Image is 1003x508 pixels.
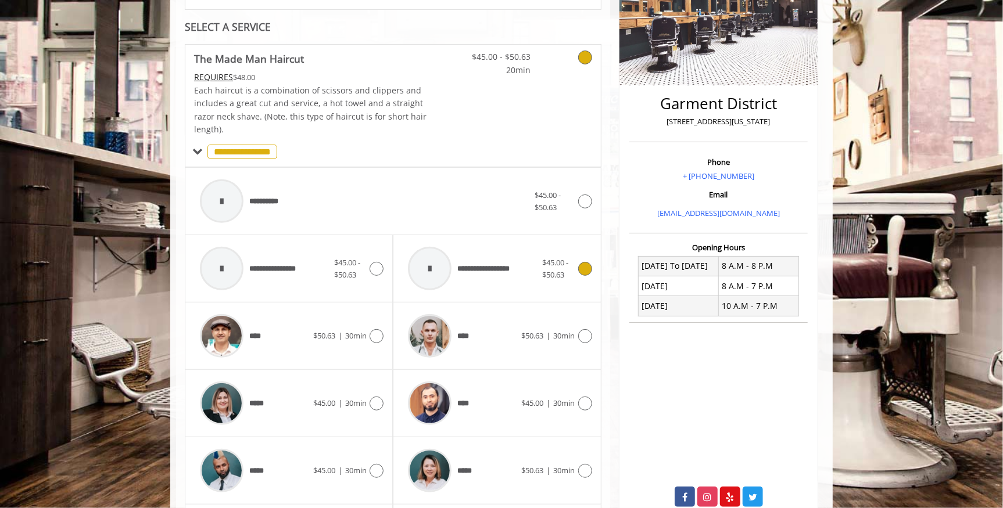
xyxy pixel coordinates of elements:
[718,256,798,276] td: 8 A.M - 8 P.M
[334,257,360,280] span: $45.00 - $50.63
[632,95,805,112] h2: Garment District
[535,190,561,212] span: $45.00 - $50.63
[462,64,531,77] span: 20min
[543,257,569,280] span: $45.00 - $50.63
[313,465,335,475] span: $45.00
[522,465,544,475] span: $50.63
[313,398,335,408] span: $45.00
[338,465,342,475] span: |
[554,330,575,341] span: 30min
[639,256,719,276] td: [DATE] To [DATE]
[313,330,335,341] span: $50.63
[338,398,342,408] span: |
[194,85,427,135] span: Each haircut is a combination of scissors and clippers and includes a great cut and service, a ho...
[683,171,754,181] a: + [PHONE_NUMBER]
[462,51,531,63] span: $45.00 - $50.63
[632,158,805,166] h3: Phone
[718,276,798,296] td: 8 A.M - 7 P.M
[185,21,601,33] div: SELECT A SERVICE
[639,296,719,316] td: [DATE]
[338,330,342,341] span: |
[629,243,808,251] h3: Opening Hours
[632,116,805,128] p: [STREET_ADDRESS][US_STATE]
[345,465,367,475] span: 30min
[345,398,367,408] span: 30min
[194,71,428,84] div: $48.00
[657,208,780,218] a: [EMAIL_ADDRESS][DOMAIN_NAME]
[554,465,575,475] span: 30min
[345,330,367,341] span: 30min
[547,465,551,475] span: |
[194,51,304,67] b: The Made Man Haircut
[547,398,551,408] span: |
[522,330,544,341] span: $50.63
[639,276,719,296] td: [DATE]
[522,398,544,408] span: $45.00
[718,296,798,316] td: 10 A.M - 7 P.M
[554,398,575,408] span: 30min
[632,190,805,199] h3: Email
[194,71,233,82] span: This service needs some Advance to be paid before we block your appointment
[547,330,551,341] span: |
